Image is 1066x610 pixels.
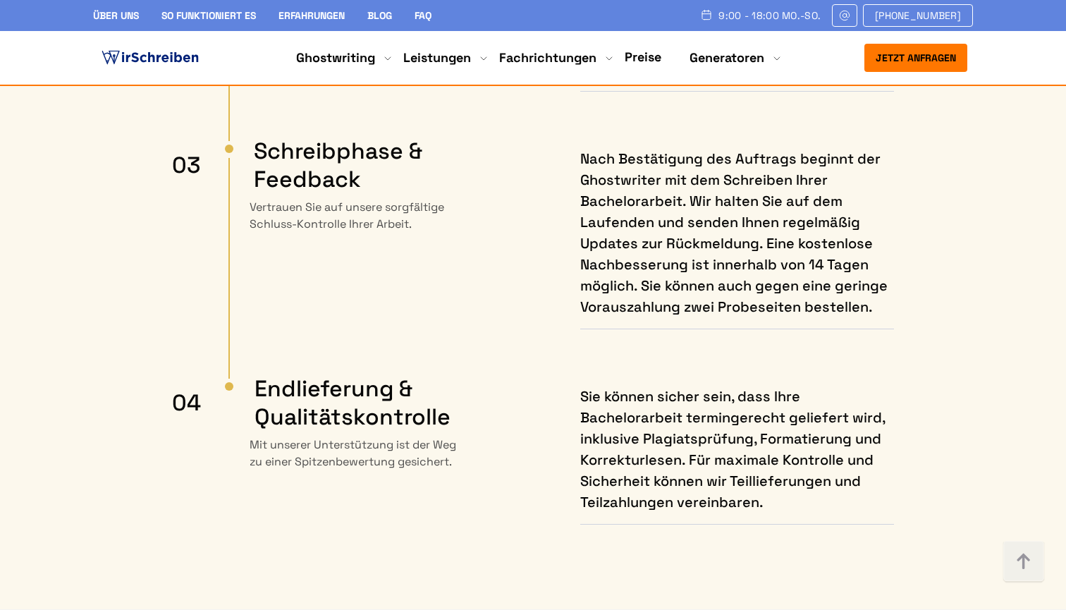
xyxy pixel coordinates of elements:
[415,9,431,22] a: FAQ
[580,148,894,317] summary: Nach Bestätigung des Auftrags beginnt der Ghostwriter mit dem Schreiben Ihrer Bachelorarbeit. Wir...
[838,10,851,21] img: Email
[161,9,256,22] a: So funktioniert es
[367,9,392,22] a: Blog
[296,49,375,66] a: Ghostwriting
[1003,541,1045,583] img: button top
[863,4,973,27] a: [PHONE_NUMBER]
[700,9,713,20] img: Schedule
[718,10,821,21] span: 9:00 - 18:00 Mo.-So.
[690,49,764,66] a: Generatoren
[99,47,202,68] img: logo ghostwriter-österreich
[172,137,471,193] h3: Schreibphase & Feedback
[499,49,596,66] a: Fachrichtungen
[403,49,471,66] a: Leistungen
[172,374,471,431] h3: Endlieferung & Qualitätskontrolle
[93,9,139,22] a: Über uns
[250,437,471,470] p: Mit unserer Unterstützung ist der Weg zu einer Spitzenbewertung gesichert.
[278,9,345,22] a: Erfahrungen
[580,386,894,513] summary: Sie können sicher sein, dass Ihre Bachelorarbeit termingerecht geliefert wird, inklusive Plagiats...
[875,10,961,21] span: [PHONE_NUMBER]
[864,44,967,72] button: Jetzt anfragen
[250,199,471,233] p: Vertrauen Sie auf unsere sorgfältige Schluss-Kontrolle Ihrer Arbeit.
[625,49,661,65] a: Preise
